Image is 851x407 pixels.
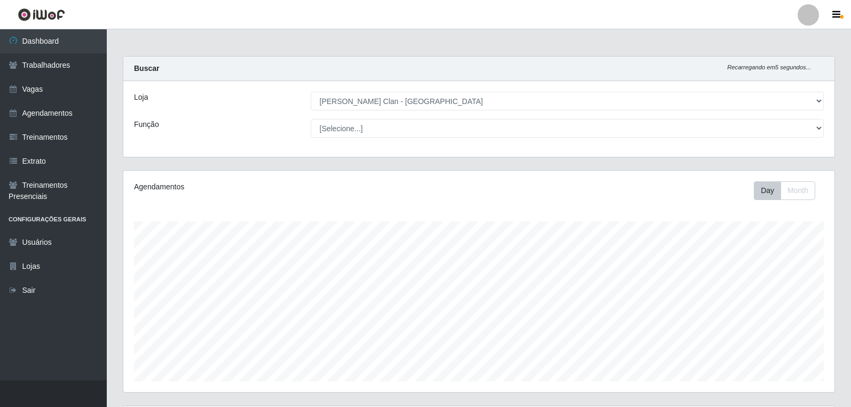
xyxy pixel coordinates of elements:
i: Recarregando em 5 segundos... [727,64,811,70]
label: Função [134,119,159,130]
img: CoreUI Logo [18,8,65,21]
div: Toolbar with button groups [754,181,824,200]
div: First group [754,181,815,200]
button: Month [781,181,815,200]
strong: Buscar [134,64,159,73]
label: Loja [134,92,148,103]
div: Agendamentos [134,181,412,193]
button: Day [754,181,781,200]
